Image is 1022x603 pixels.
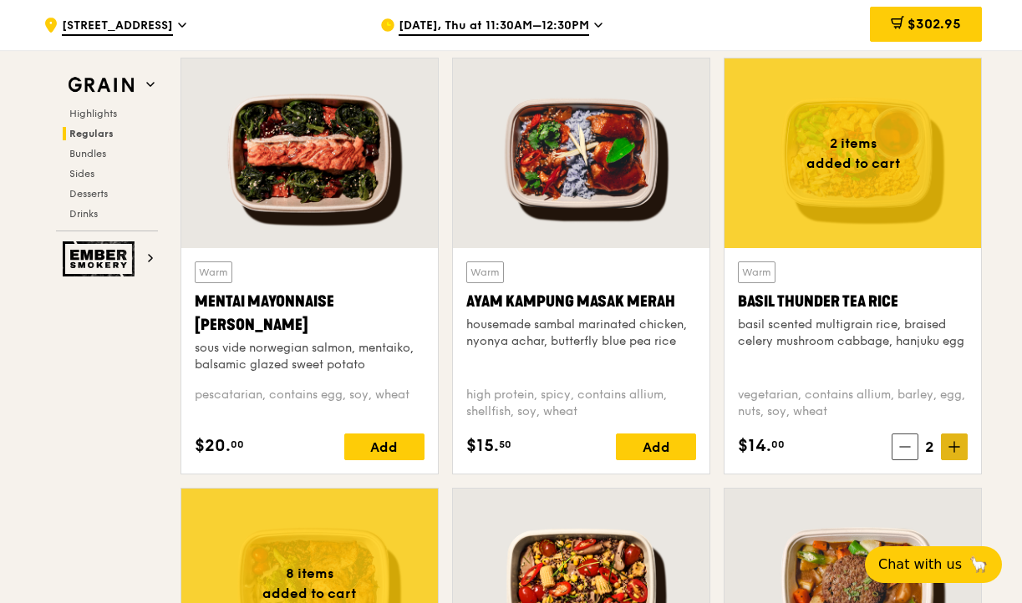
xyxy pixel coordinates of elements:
div: Basil Thunder Tea Rice [738,290,968,313]
span: Highlights [69,108,117,119]
span: 00 [231,438,244,451]
span: 00 [771,438,785,451]
img: Grain web logo [63,70,140,100]
button: Chat with us🦙 [865,546,1002,583]
div: basil scented multigrain rice, braised celery mushroom cabbage, hanjuku egg [738,317,968,350]
img: Ember Smokery web logo [63,241,140,276]
span: [DATE], Thu at 11:30AM–12:30PM [399,18,589,36]
div: housemade sambal marinated chicken, nyonya achar, butterfly blue pea rice [466,317,696,350]
span: Sides [69,168,94,180]
div: Add [344,433,425,460]
span: Chat with us [878,555,962,575]
span: $20. [195,433,231,459]
div: Add [616,433,696,460]
div: vegetarian, contains allium, barley, egg, nuts, soy, wheat [738,387,968,420]
span: 50 [499,438,511,451]
span: 🦙 [969,555,989,575]
span: [STREET_ADDRESS] [62,18,173,36]
div: Warm [466,261,504,283]
div: sous vide norwegian salmon, mentaiko, balsamic glazed sweet potato [195,340,425,373]
span: Desserts [69,188,108,200]
span: $15. [466,433,499,459]
span: Bundles [69,148,106,160]
div: Mentai Mayonnaise [PERSON_NAME] [195,290,425,337]
div: Warm [738,261,775,283]
span: 2 [918,435,941,459]
span: Regulars [69,128,114,139]
span: $14. [738,433,771,459]
span: Drinks [69,208,98,220]
div: Warm [195,261,232,283]
div: high protein, spicy, contains allium, shellfish, soy, wheat [466,387,696,420]
span: $302.95 [908,16,961,32]
div: pescatarian, contains egg, soy, wheat [195,387,425,420]
div: Ayam Kampung Masak Merah [466,290,696,313]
